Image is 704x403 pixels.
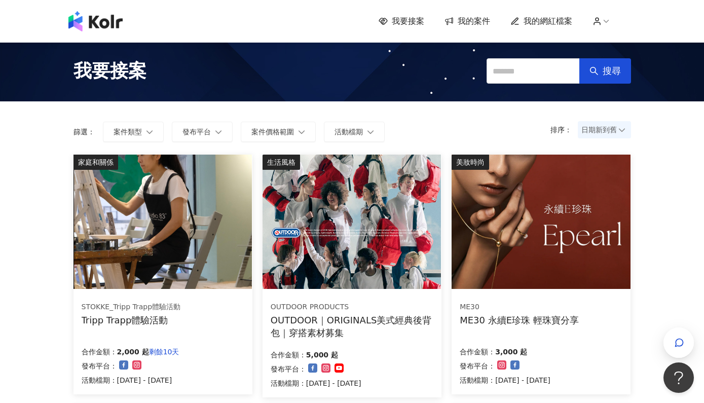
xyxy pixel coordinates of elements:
[103,122,164,142] button: 案件類型
[73,128,95,136] p: 篩選：
[460,346,495,358] p: 合作金額：
[82,346,117,358] p: 合作金額：
[182,128,211,136] span: 發布平台
[379,16,424,27] a: 我要接案
[263,155,441,289] img: 【OUTDOOR】ORIGINALS美式經典後背包M
[241,122,316,142] button: 案件價格範圍
[495,346,527,358] p: 3,000 起
[603,65,621,77] span: 搜尋
[510,16,572,27] a: 我的網紅檔案
[263,155,300,170] div: 生活風格
[251,128,294,136] span: 案件價格範圍
[271,302,433,312] div: OUTDOOR PRODUCTS
[550,126,578,134] p: 排序：
[589,66,599,76] span: search
[271,314,433,339] div: OUTDOOR｜ORIGINALS美式經典後背包｜穿搭素材募集
[460,374,550,386] p: 活動檔期：[DATE] - [DATE]
[68,11,123,31] img: logo
[458,16,490,27] span: 我的案件
[73,155,252,289] img: 坐上tripp trapp、體驗專注繪畫創作
[663,362,694,393] iframe: Help Scout Beacon - Open
[452,155,489,170] div: 美妝時尚
[82,360,117,372] p: 發布平台：
[579,58,631,84] button: 搜尋
[117,346,149,358] p: 2,000 起
[271,377,361,389] p: 活動檔期：[DATE] - [DATE]
[271,363,306,375] p: 發布平台：
[271,349,306,361] p: 合作金額：
[114,128,142,136] span: 案件類型
[82,374,179,386] p: 活動檔期：[DATE] - [DATE]
[452,155,630,289] img: ME30 永續E珍珠 系列輕珠寶
[306,349,338,361] p: 5,000 起
[82,302,181,312] div: STOKKE_Tripp Trapp體驗活動
[82,314,181,326] div: Tripp Trapp體驗活動
[73,155,118,170] div: 家庭和關係
[444,16,490,27] a: 我的案件
[460,360,495,372] p: 發布平台：
[392,16,424,27] span: 我要接案
[335,128,363,136] span: 活動檔期
[460,314,579,326] div: ME30 永續E珍珠 輕珠寶分享
[581,122,627,137] span: 日期新到舊
[324,122,385,142] button: 活動檔期
[149,346,179,358] p: 剩餘10天
[524,16,572,27] span: 我的網紅檔案
[460,302,579,312] div: ME30
[172,122,233,142] button: 發布平台
[73,58,146,84] span: 我要接案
